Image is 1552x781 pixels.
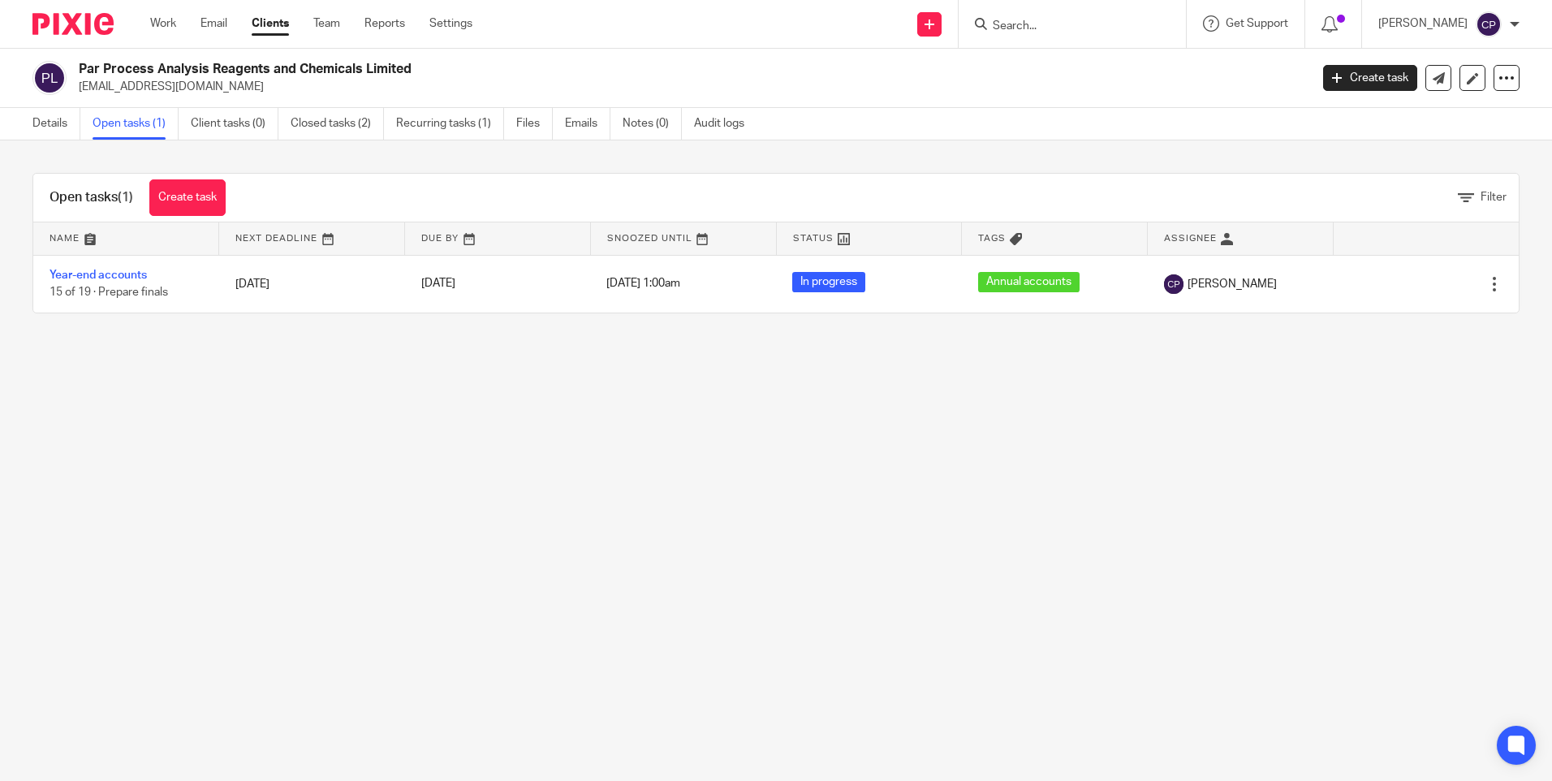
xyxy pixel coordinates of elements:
[607,234,692,243] span: Snoozed Until
[252,15,289,32] a: Clients
[149,179,226,216] a: Create task
[978,234,1006,243] span: Tags
[606,278,680,290] span: [DATE] 1:00am
[32,61,67,95] img: svg%3E
[200,15,227,32] a: Email
[421,278,455,290] span: [DATE]
[50,189,133,206] h1: Open tasks
[623,108,682,140] a: Notes (0)
[313,15,340,32] a: Team
[291,108,384,140] a: Closed tasks (2)
[694,108,757,140] a: Audit logs
[219,255,405,313] td: [DATE]
[793,234,834,243] span: Status
[1188,276,1277,292] span: [PERSON_NAME]
[32,13,114,35] img: Pixie
[79,79,1299,95] p: [EMAIL_ADDRESS][DOMAIN_NAME]
[50,270,147,281] a: Year-end accounts
[150,15,176,32] a: Work
[1226,18,1288,29] span: Get Support
[565,108,610,140] a: Emails
[396,108,504,140] a: Recurring tasks (1)
[79,61,1054,78] h2: Par Process Analysis Reagents and Chemicals Limited
[118,191,133,204] span: (1)
[191,108,278,140] a: Client tasks (0)
[1481,192,1507,203] span: Filter
[1476,11,1502,37] img: svg%3E
[429,15,472,32] a: Settings
[1323,65,1417,91] a: Create task
[50,287,168,298] span: 15 of 19 · Prepare finals
[991,19,1137,34] input: Search
[792,272,865,292] span: In progress
[364,15,405,32] a: Reports
[93,108,179,140] a: Open tasks (1)
[978,272,1080,292] span: Annual accounts
[32,108,80,140] a: Details
[1164,274,1183,294] img: svg%3E
[516,108,553,140] a: Files
[1378,15,1468,32] p: [PERSON_NAME]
